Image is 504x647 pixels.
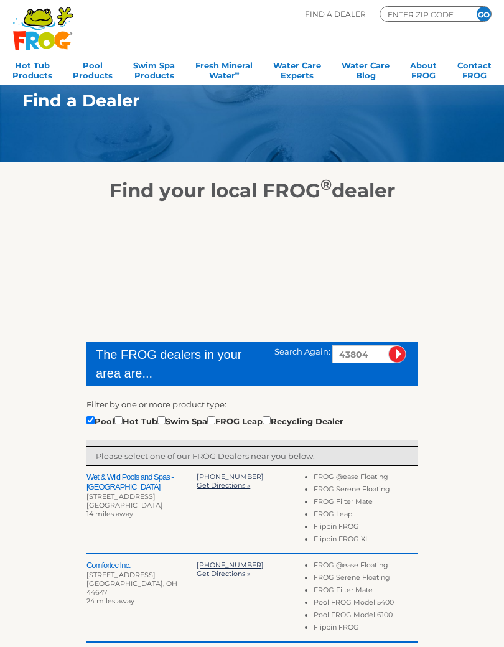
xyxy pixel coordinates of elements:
a: Hot TubProducts [12,57,52,81]
input: GO [477,7,491,21]
li: Pool FROG Model 6100 [314,610,418,623]
a: Water CareBlog [342,57,390,81]
a: ContactFROG [457,57,492,81]
div: Pool Hot Tub Swim Spa FROG Leap Recycling Dealer [86,414,343,427]
h2: Find your local FROG dealer [4,179,500,202]
a: [PHONE_NUMBER] [197,472,264,481]
li: FROG Serene Floating [314,485,418,497]
a: Swim SpaProducts [133,57,175,81]
input: Zip Code Form [386,9,461,20]
a: Fresh MineralWater∞ [195,57,253,81]
div: [STREET_ADDRESS] [86,492,197,501]
li: FROG Serene Floating [314,573,418,585]
h2: Comfortec Inc. [86,561,197,570]
h1: Find a Dealer [22,91,450,110]
li: FROG Leap [314,510,418,522]
div: The FROG dealers in your area are... [96,345,256,383]
a: PoolProducts [73,57,113,81]
h2: Wet & Wild Pools and Spas - [GEOGRAPHIC_DATA] [86,472,197,492]
a: Get Directions » [197,481,250,490]
p: Find A Dealer [305,6,366,22]
li: FROG Filter Mate [314,585,418,598]
p: Please select one of our FROG Dealers near you below. [96,450,408,462]
li: FROG @ease Floating [314,561,418,573]
a: AboutFROG [410,57,437,81]
li: Flippin FROG XL [314,534,418,547]
a: [PHONE_NUMBER] [197,561,264,569]
sup: ® [320,175,332,193]
span: Search Again: [274,347,330,356]
li: FROG Filter Mate [314,497,418,510]
a: Water CareExperts [273,57,321,81]
a: Get Directions » [197,569,250,578]
div: [GEOGRAPHIC_DATA] [86,501,197,510]
li: FROG @ease Floating [314,472,418,485]
li: Flippin FROG [314,623,418,635]
sup: ∞ [235,70,240,77]
div: [GEOGRAPHIC_DATA], OH 44647 [86,579,197,597]
label: Filter by one or more product type: [86,398,226,411]
div: [STREET_ADDRESS] [86,570,197,579]
span: 24 miles away [86,597,134,605]
span: 14 miles away [86,510,133,518]
li: Flippin FROG [314,522,418,534]
input: Submit [388,345,406,363]
li: Pool FROG Model 5400 [314,598,418,610]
